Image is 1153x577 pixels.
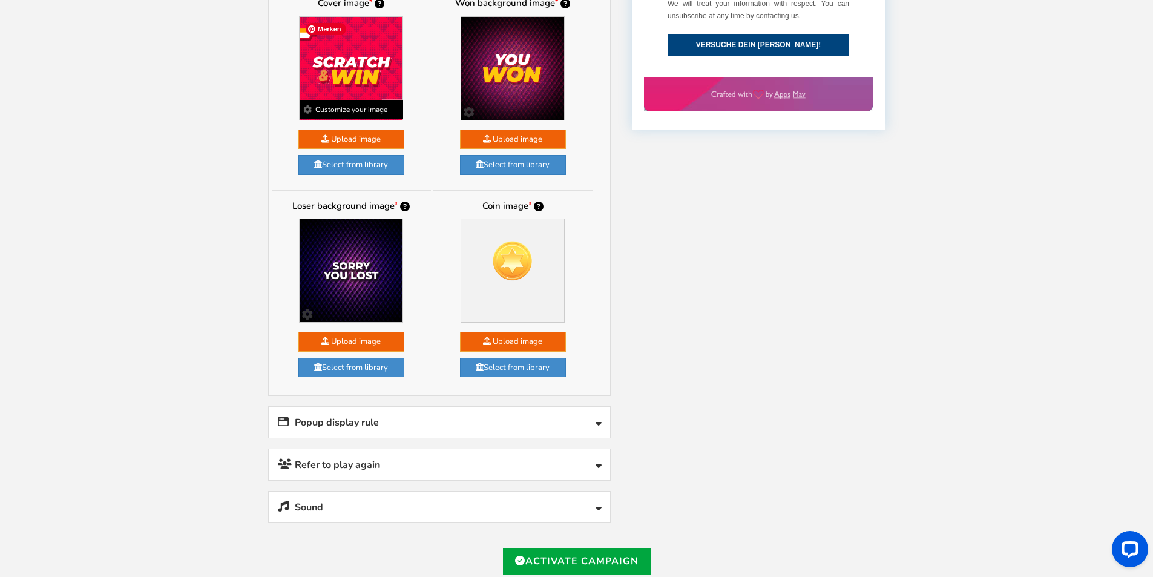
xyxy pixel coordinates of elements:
span: Merken [306,23,346,35]
label: E-mail [24,288,49,300]
iframe: LiveChat chat widget [1102,526,1153,577]
label: I would like to receive updates and marketing emails. We will treat your information with respect... [24,338,205,373]
a: Select from library [460,155,566,175]
a: Select from library [298,358,404,378]
a: Select from library [298,155,404,175]
input: I would like to receive updates and marketing emails. We will treat your information with respect... [24,337,33,346]
a: Select from library [460,358,566,378]
a: Activate Campaign [503,548,651,575]
strong: FÜHLT SICH GLÜCKLICH? SPIELE JETZT! [23,256,206,269]
a: klicken Sie hier [48,4,221,24]
a: Popup display rule [269,407,610,438]
a: Customize your image [300,100,403,119]
a: Sound [269,492,610,523]
label: Loser background image [281,200,422,213]
a: Refer to play again [269,449,610,480]
button: VERSUCHE DEIN [PERSON_NAME]! [24,385,205,407]
img: appsmav-footer-credit.png [67,441,162,450]
label: Coin image [442,200,583,213]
